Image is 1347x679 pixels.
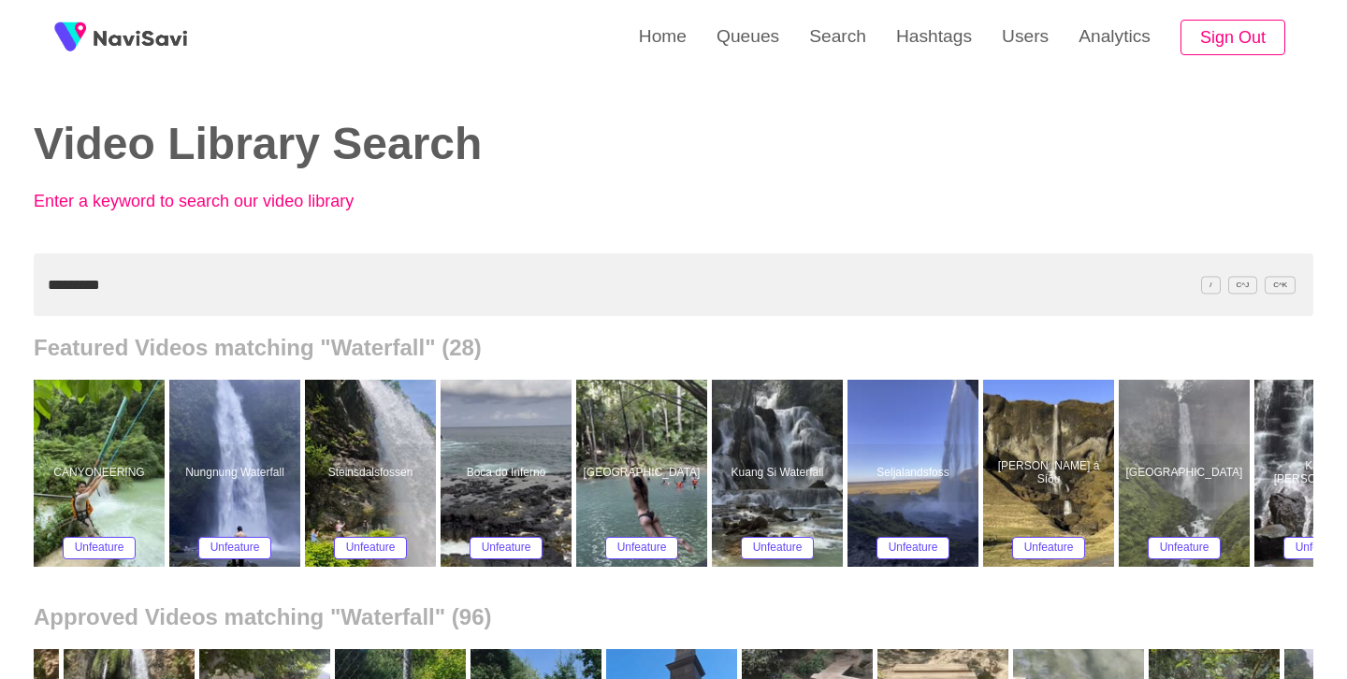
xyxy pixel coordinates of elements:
a: [PERSON_NAME] á SíðuFoss á SíðuUnfeature [983,380,1119,567]
a: Kuang Si WaterfallKuang Si WaterfallUnfeature [712,380,847,567]
h2: Featured Videos matching "Waterfall" (28) [34,335,1313,361]
button: Unfeature [1012,537,1086,559]
button: Unfeature [1148,537,1222,559]
span: / [1201,276,1220,294]
button: Unfeature [876,537,950,559]
button: Unfeature [470,537,543,559]
img: fireSpot [47,14,94,61]
a: [GEOGRAPHIC_DATA]Kegon FallsUnfeature [1119,380,1254,567]
h2: Video Library Search [34,120,645,169]
img: fireSpot [94,28,187,47]
a: CANYONEERINGCANYONEERINGUnfeature [34,380,169,567]
span: C^J [1228,276,1258,294]
a: Boca do InfernoBoca do InfernoUnfeature [441,380,576,567]
a: SeljalandsfossSeljalandsfossUnfeature [847,380,983,567]
a: Nungnung WaterfallNungnung WaterfallUnfeature [169,380,305,567]
button: Unfeature [63,537,137,559]
span: C^K [1265,276,1296,294]
a: SteinsdalsfossenSteinsdalsfossenUnfeature [305,380,441,567]
h2: Approved Videos matching "Waterfall" (96) [34,604,1313,630]
button: Unfeature [605,537,679,559]
button: Sign Out [1180,20,1285,56]
button: Unfeature [198,537,272,559]
p: Enter a keyword to search our video library [34,192,445,211]
a: [GEOGRAPHIC_DATA]Lagaan FallsUnfeature [576,380,712,567]
button: Unfeature [334,537,408,559]
button: Unfeature [741,537,815,559]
